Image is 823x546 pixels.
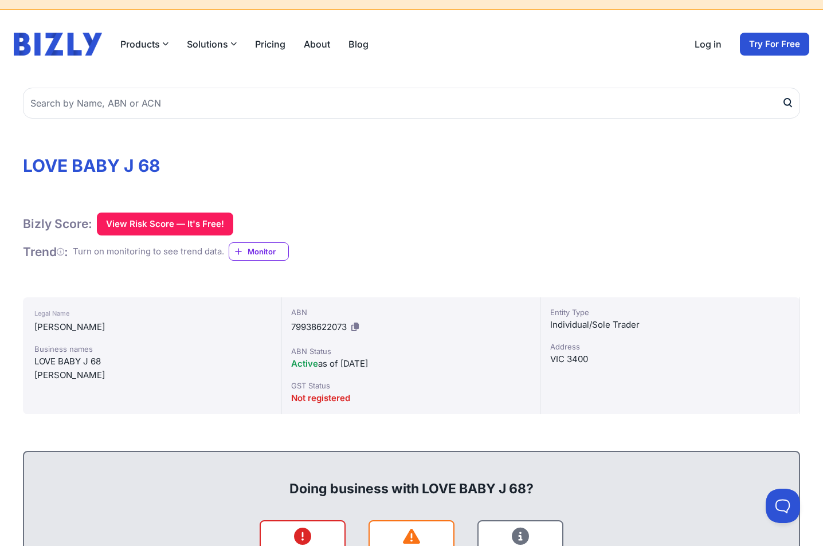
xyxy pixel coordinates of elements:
iframe: Toggle Customer Support [766,489,800,523]
span: Monitor [248,246,288,257]
div: Business names [34,343,270,355]
div: Individual/Sole Trader [550,318,790,332]
div: LOVE BABY J 68 [34,355,270,368]
div: ABN Status [291,345,531,357]
a: Pricing [255,37,285,51]
button: View Risk Score — It's Free! [97,213,233,235]
div: Turn on monitoring to see trend data. [73,245,224,258]
h1: Bizly Score: [23,216,92,231]
div: [PERSON_NAME] [34,320,270,334]
h1: Trend : [23,244,68,260]
button: Solutions [187,37,237,51]
span: Not registered [291,392,350,403]
a: Log in [695,37,722,51]
a: Monitor [229,242,289,261]
input: Search by Name, ABN or ACN [23,88,800,119]
div: GST Status [291,380,531,391]
span: 79938622073 [291,321,347,332]
div: ABN [291,307,531,318]
div: [PERSON_NAME] [34,368,270,382]
div: VIC 3400 [550,352,790,366]
h1: LOVE BABY J 68 [23,155,800,176]
div: as of [DATE] [291,357,531,371]
div: Doing business with LOVE BABY J 68? [36,461,787,498]
button: Products [120,37,168,51]
a: Blog [348,37,369,51]
div: Address [550,341,790,352]
a: About [304,37,330,51]
a: Try For Free [740,33,809,56]
div: Legal Name [34,307,270,320]
span: Active [291,358,318,369]
div: Entity Type [550,307,790,318]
